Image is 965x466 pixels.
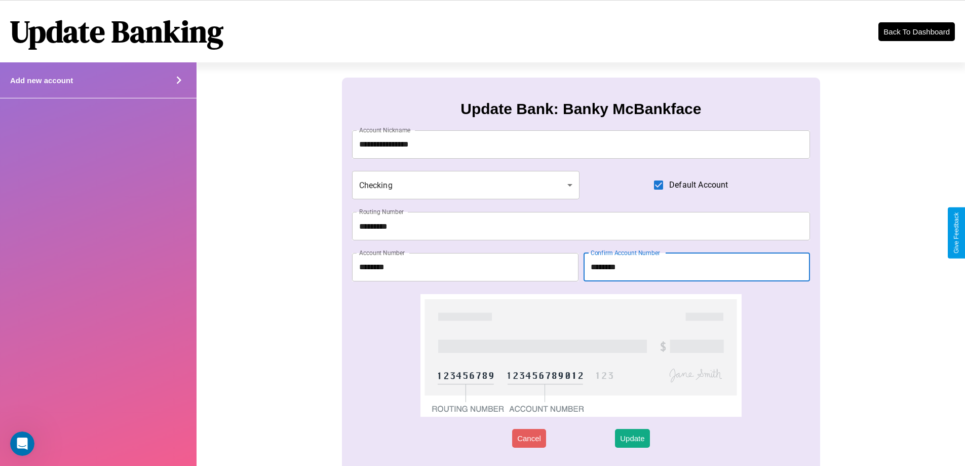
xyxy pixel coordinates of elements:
label: Routing Number [359,207,404,216]
h4: Add new account [10,76,73,85]
button: Update [615,429,649,448]
button: Cancel [512,429,546,448]
img: check [420,294,741,417]
h1: Update Banking [10,11,223,52]
div: Give Feedback [953,212,960,254]
iframe: Intercom live chat [10,432,34,456]
label: Confirm Account Number [591,248,660,257]
h3: Update Bank: Banky McBankface [460,100,701,118]
div: Checking [352,171,580,199]
label: Account Number [359,248,405,257]
span: Default Account [669,179,728,191]
label: Account Nickname [359,126,411,134]
button: Back To Dashboard [878,22,955,41]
